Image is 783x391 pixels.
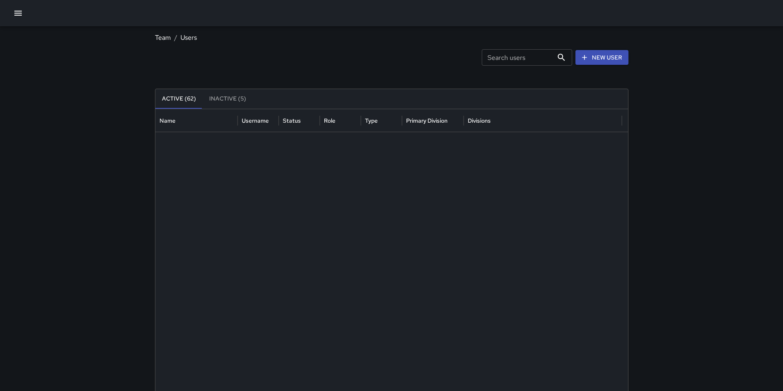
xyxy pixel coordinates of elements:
div: Type [365,117,378,124]
div: Status [283,117,301,124]
button: Active (62) [155,89,203,109]
button: Inactive (5) [203,89,253,109]
a: New User [575,50,628,65]
div: Name [159,117,176,124]
div: Divisions [468,117,491,124]
div: Role [324,117,335,124]
div: Primary Division [406,117,448,124]
div: Username [242,117,269,124]
a: Users [180,33,197,42]
li: / [174,33,177,43]
a: Team [155,33,171,42]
